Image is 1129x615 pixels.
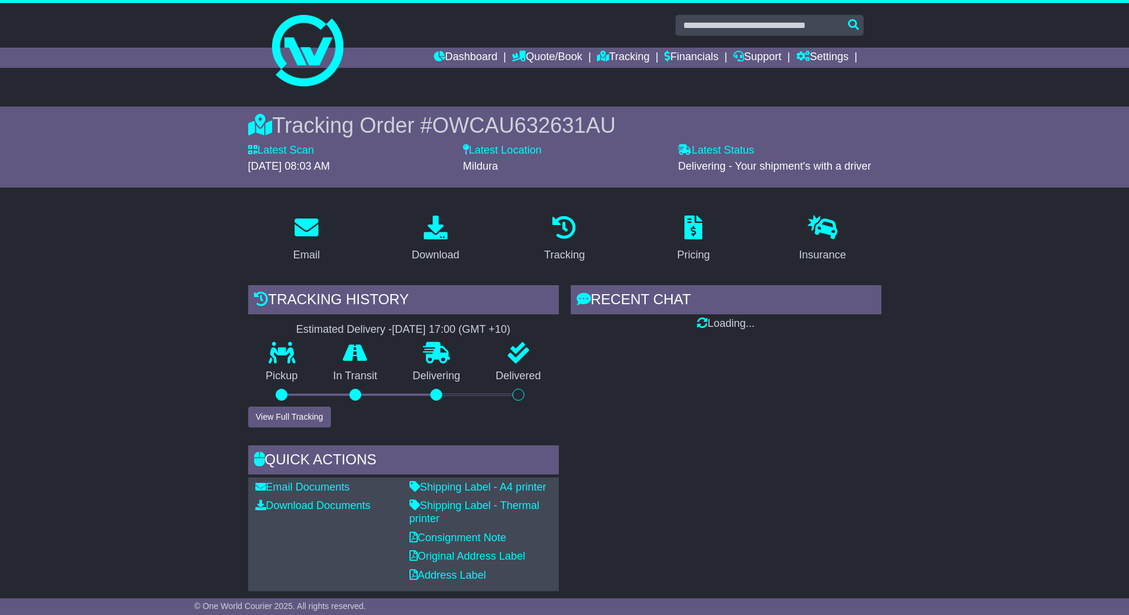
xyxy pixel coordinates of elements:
div: RECENT CHAT [571,285,881,317]
a: Consignment Note [409,532,506,544]
p: In Transit [315,370,395,383]
a: Pricing [670,211,718,267]
p: Delivering [395,370,479,383]
a: Dashboard [434,48,498,68]
label: Latest Scan [248,144,314,157]
div: [DATE] 17:00 (GMT +10) [392,323,511,336]
a: Download [404,211,467,267]
div: Estimated Delivery - [248,323,559,336]
span: OWCAU632631AU [432,113,615,138]
button: View Full Tracking [248,407,331,427]
span: [DATE] 08:03 AM [248,160,330,172]
div: Insurance [799,247,846,263]
p: Pickup [248,370,316,383]
label: Latest Location [463,144,542,157]
span: © One World Courier 2025. All rights reserved. [194,601,366,611]
div: Email [293,247,320,263]
div: Pricing [677,247,710,263]
div: Tracking Order # [248,113,881,138]
a: Download Documents [255,500,371,511]
a: Support [733,48,781,68]
a: Original Address Label [409,550,526,562]
span: Delivering - Your shipment's with a driver [678,160,871,172]
a: Email [285,211,327,267]
a: Tracking [597,48,649,68]
label: Latest Status [678,144,754,157]
div: Download [412,247,459,263]
div: Quick Actions [248,445,559,477]
a: Shipping Label - Thermal printer [409,500,540,525]
a: Financials [664,48,718,68]
a: Insurance [792,211,854,267]
div: Tracking [544,247,584,263]
div: Loading... [571,317,881,330]
a: Address Label [409,569,486,581]
a: Tracking [536,211,592,267]
p: Delivered [478,370,559,383]
a: Email Documents [255,481,350,493]
a: Quote/Book [512,48,582,68]
span: Mildura [463,160,498,172]
a: Shipping Label - A4 printer [409,481,546,493]
a: Settings [796,48,849,68]
div: Tracking history [248,285,559,317]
